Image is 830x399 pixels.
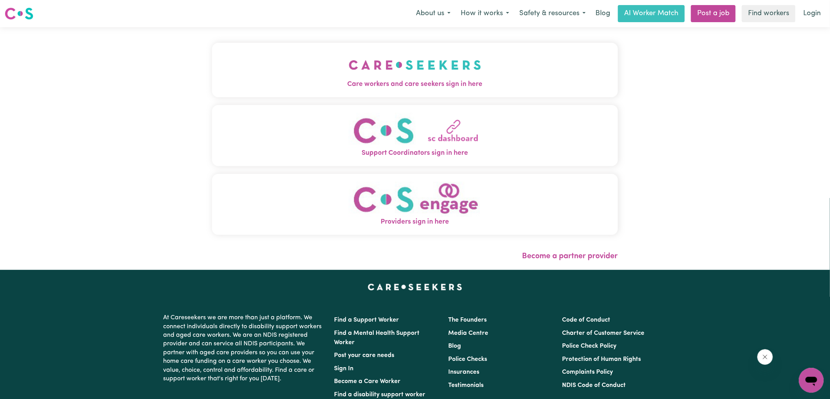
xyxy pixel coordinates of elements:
iframe: Close message [757,349,773,365]
span: Support Coordinators sign in here [212,148,618,158]
button: Care workers and care seekers sign in here [212,43,618,97]
a: Police Check Policy [562,343,616,349]
a: Become a Care Worker [334,378,401,385]
button: Providers sign in here [212,174,618,235]
p: At Careseekers we are more than just a platform. We connect individuals directly to disability su... [164,310,325,386]
a: Login [799,5,825,22]
button: How it works [456,5,514,22]
a: Protection of Human Rights [562,356,641,362]
a: Find a Mental Health Support Worker [334,330,420,346]
a: Find workers [742,5,795,22]
img: Careseekers logo [5,7,33,21]
button: Support Coordinators sign in here [212,105,618,166]
iframe: Button to launch messaging window [799,368,824,393]
a: Media Centre [448,330,488,336]
a: Find a disability support worker [334,392,426,398]
a: Careseekers logo [5,5,33,23]
span: Care workers and care seekers sign in here [212,79,618,89]
a: The Founders [448,317,487,323]
button: About us [411,5,456,22]
a: Post your care needs [334,352,395,359]
a: Insurances [448,369,479,375]
a: AI Worker Match [618,5,685,22]
span: Providers sign in here [212,217,618,227]
a: Post a job [691,5,736,22]
a: Police Checks [448,356,487,362]
a: Become a partner provider [522,252,618,260]
a: NDIS Code of Conduct [562,382,626,388]
a: Careseekers home page [368,284,462,290]
a: Charter of Customer Service [562,330,644,336]
a: Testimonials [448,382,484,388]
a: Complaints Policy [562,369,613,375]
a: Blog [591,5,615,22]
a: Sign In [334,366,354,372]
a: Find a Support Worker [334,317,399,323]
span: Need any help? [5,5,47,12]
button: Safety & resources [514,5,591,22]
a: Code of Conduct [562,317,610,323]
a: Blog [448,343,461,349]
